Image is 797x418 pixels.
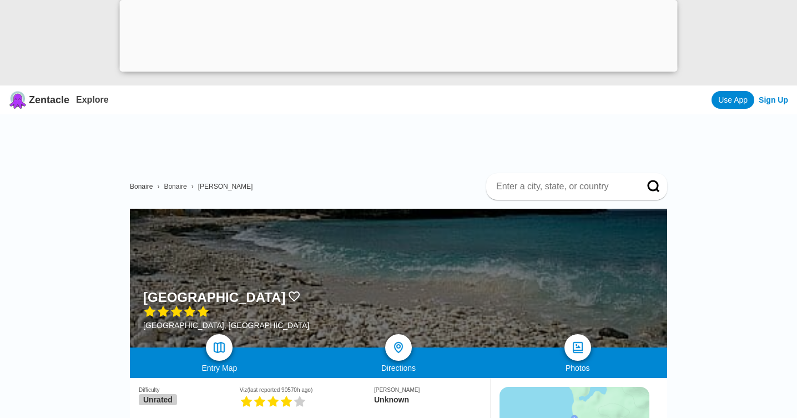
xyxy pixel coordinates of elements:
[191,183,194,190] span: ›
[392,341,405,354] img: directions
[206,334,233,361] a: map
[571,341,584,354] img: photos
[157,183,159,190] span: ›
[385,334,412,361] a: directions
[130,364,309,372] div: Entry Map
[139,394,177,405] span: Unrated
[164,183,186,190] a: Bonaire
[130,183,153,190] a: Bonaire
[309,364,488,372] div: Directions
[143,290,285,305] h1: [GEOGRAPHIC_DATA]
[198,183,253,190] a: [PERSON_NAME]
[240,387,374,393] div: Viz (last reported 90570h ago)
[76,95,109,104] a: Explore
[9,91,27,109] img: Zentacle logo
[495,181,632,192] input: Enter a city, state, or country
[488,364,667,372] div: Photos
[143,321,309,330] div: [GEOGRAPHIC_DATA], [GEOGRAPHIC_DATA]
[139,387,240,393] div: Difficulty
[712,91,754,109] a: Use App
[759,95,788,104] a: Sign Up
[213,341,226,354] img: map
[564,334,591,361] a: photos
[374,387,481,393] div: [PERSON_NAME]
[374,395,481,404] div: Unknown
[29,94,69,106] span: Zentacle
[9,91,69,109] a: Zentacle logoZentacle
